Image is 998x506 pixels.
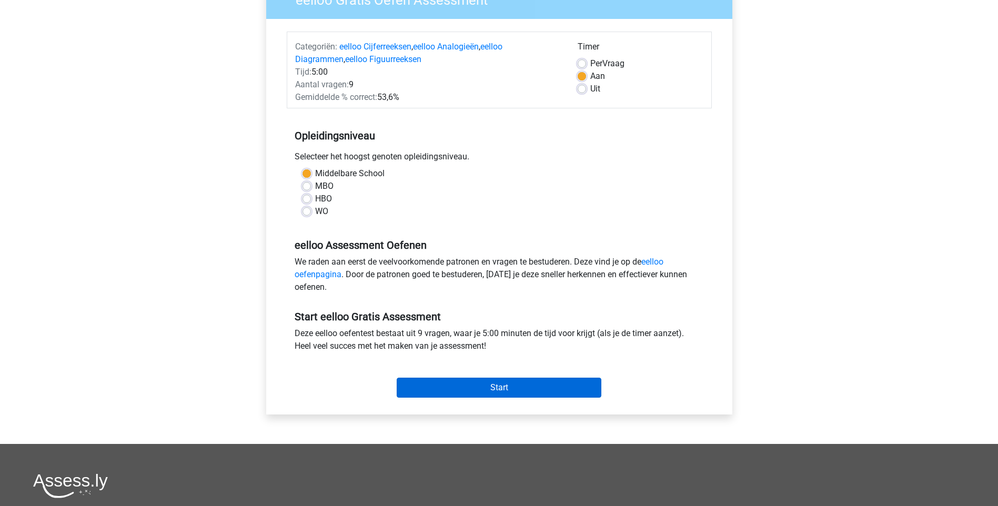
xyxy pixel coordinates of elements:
div: 5:00 [287,66,570,78]
div: , , , [287,41,570,66]
label: Middelbare School [315,167,385,180]
div: Deze eelloo oefentest bestaat uit 9 vragen, waar je 5:00 minuten de tijd voor krijgt (als je de t... [287,327,712,357]
span: Gemiddelde % correct: [295,92,377,102]
input: Start [397,378,601,398]
label: Aan [590,70,605,83]
a: eelloo Figuurreeksen [345,54,421,64]
span: Per [590,58,602,68]
div: We raden aan eerst de veelvoorkomende patronen en vragen te bestuderen. Deze vind je op de . Door... [287,256,712,298]
label: HBO [315,193,332,205]
img: Assessly logo [33,473,108,498]
label: MBO [315,180,334,193]
a: eelloo Analogieën [413,42,479,52]
div: Selecteer het hoogst genoten opleidingsniveau. [287,150,712,167]
label: WO [315,205,328,218]
label: Uit [590,83,600,95]
a: eelloo Cijferreeksen [339,42,411,52]
span: Tijd: [295,67,311,77]
div: 9 [287,78,570,91]
span: Categoriën: [295,42,337,52]
h5: eelloo Assessment Oefenen [295,239,704,251]
label: Vraag [590,57,624,70]
span: Aantal vragen: [295,79,349,89]
div: Timer [578,41,703,57]
h5: Opleidingsniveau [295,125,704,146]
div: 53,6% [287,91,570,104]
h5: Start eelloo Gratis Assessment [295,310,704,323]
